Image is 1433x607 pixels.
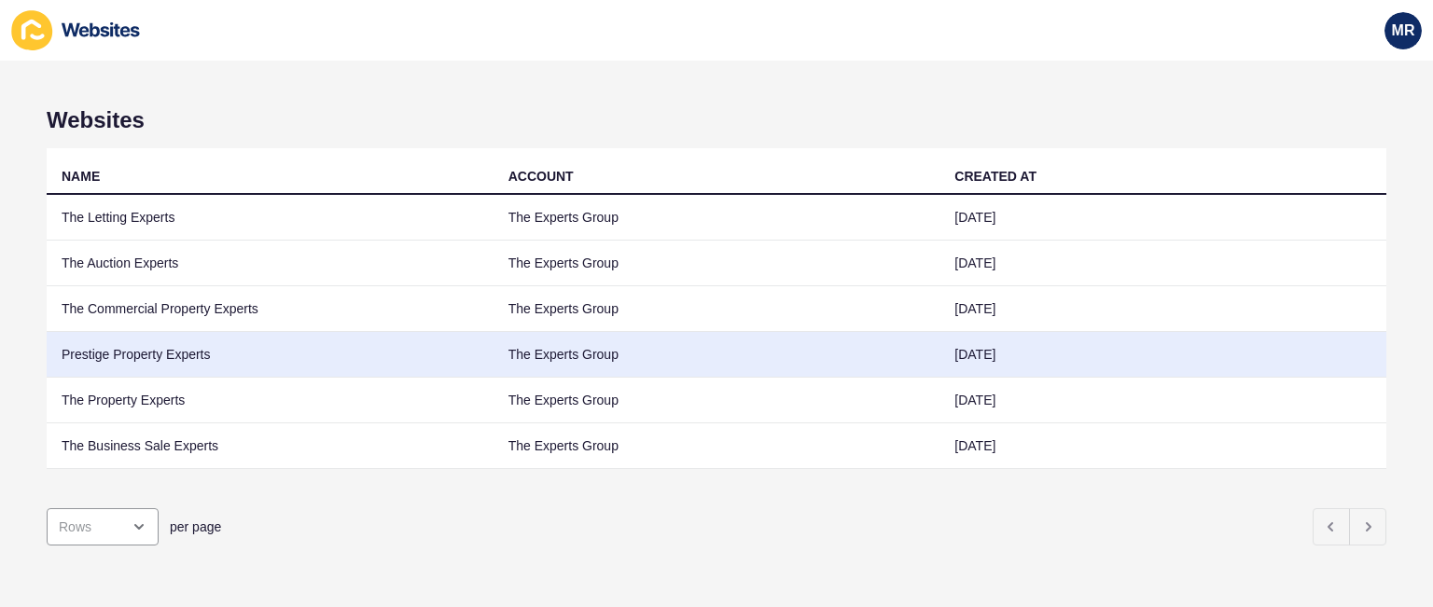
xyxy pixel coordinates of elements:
[939,332,1386,378] td: [DATE]
[939,423,1386,469] td: [DATE]
[494,195,940,241] td: The Experts Group
[47,378,494,423] td: The Property Experts
[47,423,494,469] td: The Business Sale Experts
[939,286,1386,332] td: [DATE]
[939,378,1386,423] td: [DATE]
[47,195,494,241] td: The Letting Experts
[494,286,940,332] td: The Experts Group
[494,423,940,469] td: The Experts Group
[494,378,940,423] td: The Experts Group
[62,167,100,186] div: NAME
[939,241,1386,286] td: [DATE]
[939,195,1386,241] td: [DATE]
[47,332,494,378] td: Prestige Property Experts
[954,167,1036,186] div: CREATED AT
[47,286,494,332] td: The Commercial Property Experts
[494,332,940,378] td: The Experts Group
[47,508,159,545] div: open menu
[494,241,940,286] td: The Experts Group
[508,167,574,186] div: ACCOUNT
[47,107,1386,133] h1: Websites
[1392,21,1415,40] span: MR
[170,517,221,536] span: per page
[47,241,494,286] td: The Auction Experts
